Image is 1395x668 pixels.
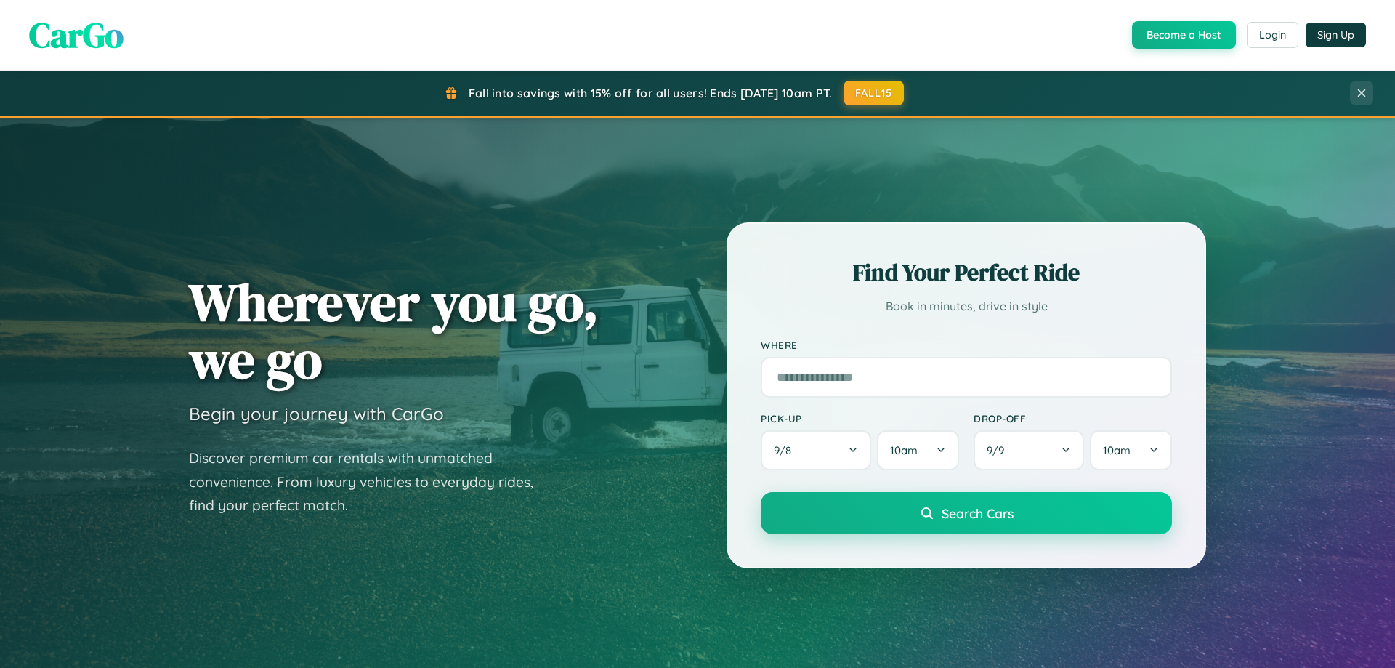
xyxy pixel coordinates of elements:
[987,443,1011,457] span: 9 / 9
[1306,23,1366,47] button: Sign Up
[761,492,1172,534] button: Search Cars
[974,430,1084,470] button: 9/9
[974,412,1172,424] label: Drop-off
[189,446,552,518] p: Discover premium car rentals with unmatched convenience. From luxury vehicles to everyday rides, ...
[1103,443,1131,457] span: 10am
[890,443,918,457] span: 10am
[761,339,1172,351] label: Where
[761,257,1172,289] h2: Find Your Perfect Ride
[1090,430,1172,470] button: 10am
[1247,22,1298,48] button: Login
[761,412,959,424] label: Pick-up
[942,505,1014,521] span: Search Cars
[189,273,599,388] h1: Wherever you go, we go
[761,430,871,470] button: 9/8
[469,86,833,100] span: Fall into savings with 15% off for all users! Ends [DATE] 10am PT.
[877,430,959,470] button: 10am
[29,11,124,59] span: CarGo
[761,296,1172,317] p: Book in minutes, drive in style
[1132,21,1236,49] button: Become a Host
[189,403,444,424] h3: Begin your journey with CarGo
[844,81,905,105] button: FALL15
[774,443,798,457] span: 9 / 8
